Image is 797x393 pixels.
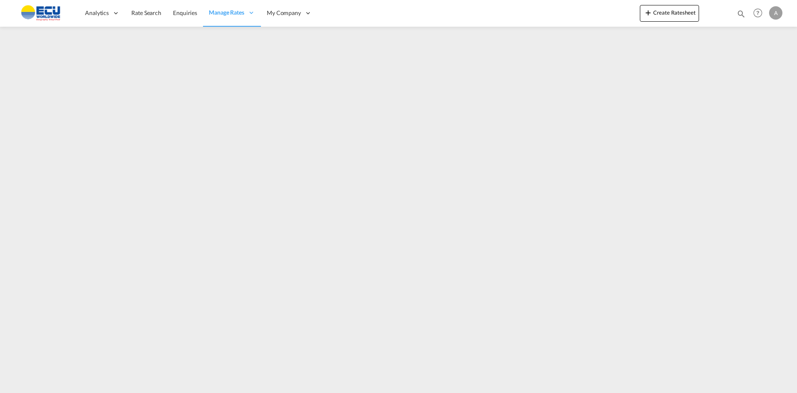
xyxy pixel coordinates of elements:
md-icon: icon-magnify [737,9,746,18]
span: Help [751,6,765,20]
span: Enquiries [173,9,197,16]
img: 6cccb1402a9411edb762cf9624ab9cda.png [13,4,69,23]
div: A [769,6,782,20]
button: icon-plus 400-fgCreate Ratesheet [640,5,699,22]
span: Rate Search [131,9,161,16]
span: Manage Rates [209,8,244,17]
span: My Company [267,9,301,17]
div: Help [751,6,769,21]
div: icon-magnify [737,9,746,22]
md-icon: icon-plus 400-fg [643,8,653,18]
span: Analytics [85,9,109,17]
